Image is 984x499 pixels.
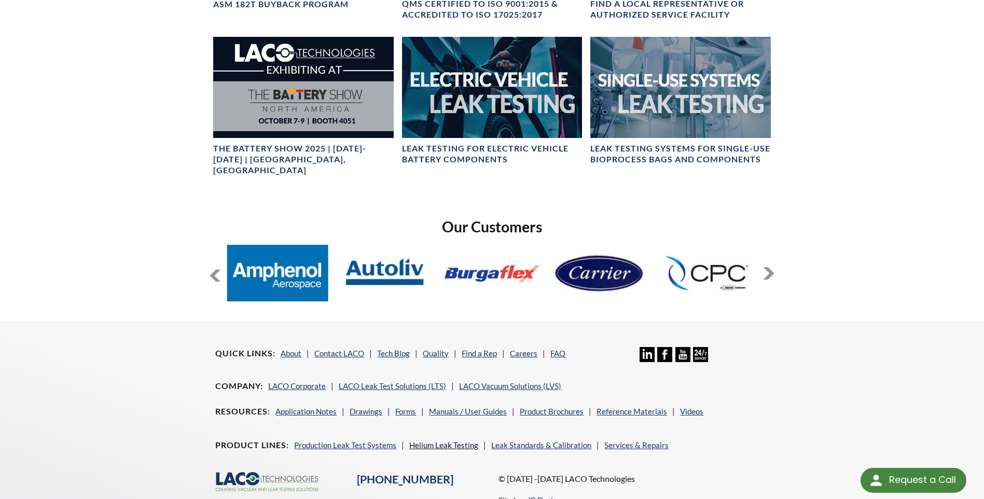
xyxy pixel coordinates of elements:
h2: Our Customers [209,217,774,237]
img: Carrier.jpg [549,245,650,301]
a: Careers [510,349,537,358]
img: Amphenol.jpg [227,245,328,301]
a: LACO Vacuum Solutions (LVS) [459,381,561,391]
img: 24/7 Support Icon [693,347,708,362]
a: Quality [423,349,449,358]
img: Burgaflex.jpg [441,245,543,301]
a: [PHONE_NUMBER] [357,473,453,486]
a: Single-Use Systems BannerLeak Testing Systems for Single-Use Bioprocess Bags and Components [590,37,770,165]
h4: Quick Links [215,348,275,359]
a: Find a Rep [462,349,497,358]
a: Manuals / User Guides [429,407,507,416]
a: Production Leak Test Systems [294,440,396,450]
a: LACO Corporate [268,381,326,391]
a: The Battery Show 2025 | Oct 7-9 | Detroit, MIThe Battery Show 2025 | [DATE]-[DATE] | [GEOGRAPHIC_... [213,37,393,176]
a: LACO Leak Test Solutions (LTS) [339,381,446,391]
a: About [281,349,301,358]
a: Drawings [350,407,382,416]
img: Colder-Products.jpg [656,245,757,301]
a: Electric Vehicle Leak Testing BannerLeak Testing for Electric Vehicle Battery Components [402,37,582,165]
a: Leak Standards & Calibration [491,440,591,450]
h4: The Battery Show 2025 | [DATE]-[DATE] | [GEOGRAPHIC_DATA], [GEOGRAPHIC_DATA] [213,143,393,175]
a: 24/7 Support [693,354,708,364]
h4: Leak Testing for Electric Vehicle Battery Components [402,143,582,165]
a: Services & Repairs [604,440,669,450]
a: Reference Materials [597,407,667,416]
a: Videos [680,407,703,416]
h4: Resources [215,406,270,417]
img: round button [868,472,884,489]
div: Request a Call [861,468,966,493]
a: Forms [395,407,416,416]
h4: Company [215,381,263,392]
p: © [DATE] -[DATE] LACO Technologies [498,472,769,486]
a: Contact LACO [314,349,364,358]
a: Helium Leak Testing [409,440,478,450]
h4: Product Lines [215,440,289,451]
a: Product Brochures [520,407,584,416]
h4: Leak Testing Systems for Single-Use Bioprocess Bags and Components [590,143,770,165]
a: FAQ [550,349,565,358]
a: Tech Blog [377,349,410,358]
a: Application Notes [275,407,337,416]
div: Request a Call [889,468,956,492]
img: Autoliv.jpg [334,245,435,301]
